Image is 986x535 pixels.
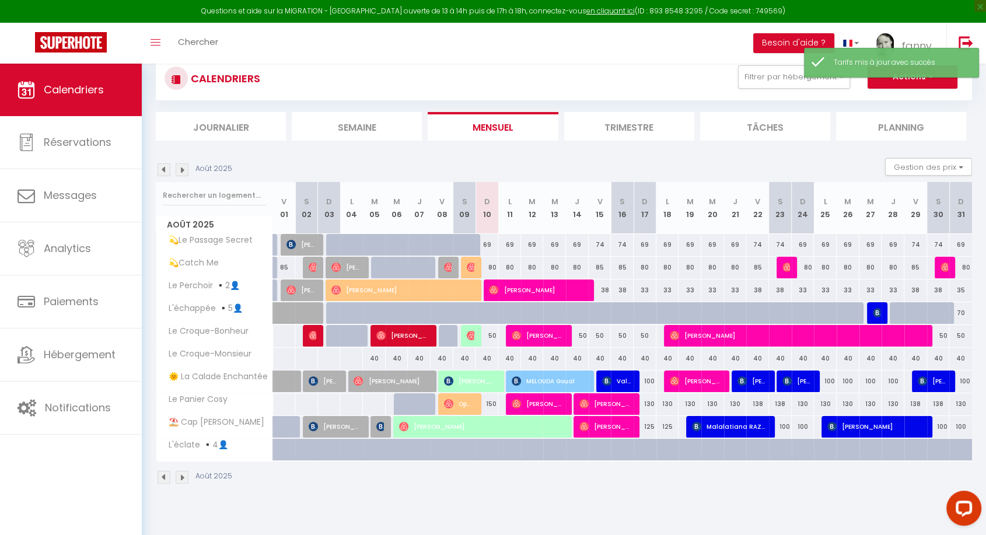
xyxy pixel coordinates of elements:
[444,256,452,278] span: [PERSON_NAME]
[958,196,964,207] abbr: D
[597,196,603,207] abbr: V
[444,393,474,415] span: Opale Sélection Savary
[521,182,544,234] th: 12
[882,234,904,256] div: 69
[376,415,384,438] span: [PERSON_NAME]
[859,234,882,256] div: 69
[724,257,747,278] div: 80
[512,393,565,415] span: [PERSON_NAME]
[634,234,656,256] div: 69
[475,234,498,256] div: 69
[746,234,769,256] div: 74
[814,370,837,392] div: 100
[827,415,926,438] span: [PERSON_NAME]
[281,196,286,207] abbr: V
[634,393,656,415] div: 130
[331,256,362,278] span: [PERSON_NAME]
[891,196,896,207] abbr: J
[566,325,589,347] div: 50
[428,112,558,141] li: Mensuel
[692,415,768,438] span: Malalatiana RAZAFINDRATSIMBA
[867,196,874,207] abbr: M
[475,257,498,278] div: 80
[927,393,950,415] div: 138
[521,348,544,369] div: 40
[746,257,769,278] div: 85
[792,257,814,278] div: 80
[634,348,656,369] div: 40
[814,348,837,369] div: 40
[701,279,724,301] div: 33
[656,416,679,438] div: 125
[363,348,386,369] div: 40
[579,393,632,415] span: [PERSON_NAME]
[611,325,634,347] div: 50
[354,370,429,392] span: [PERSON_NAME]
[679,348,701,369] div: 40
[927,182,950,234] th: 30
[949,302,972,324] div: 70
[158,302,246,315] span: L'échappée ▪️5👤
[837,182,859,234] th: 26
[376,324,429,347] span: [PERSON_NAME]
[778,196,783,207] abbr: S
[156,216,272,233] span: Août 2025
[611,279,634,301] div: 38
[634,182,656,234] th: 17
[800,196,806,207] abbr: D
[679,234,701,256] div: 69
[566,348,589,369] div: 40
[814,257,837,278] div: 80
[949,257,972,278] div: 80
[575,196,579,207] abbr: J
[837,279,859,301] div: 33
[814,393,837,415] div: 130
[158,416,267,429] span: ⛱️ Cap [PERSON_NAME]
[158,279,243,292] span: Le Perchoir ▪️2👤
[679,279,701,301] div: 33
[286,233,317,256] span: [PERSON_NAME]
[589,348,611,369] div: 40
[498,257,521,278] div: 80
[782,256,790,278] span: Manon Le Metayer
[904,393,927,415] div: 138
[543,257,566,278] div: 80
[309,370,339,392] span: [PERSON_NAME]
[611,348,634,369] div: 40
[937,486,986,535] iframe: LiveChat chat widget
[746,279,769,301] div: 38
[940,256,948,278] span: [PERSON_NAME]
[844,196,851,207] abbr: M
[589,325,611,347] div: 50
[753,33,834,53] button: Besoin d'aide ?
[399,415,566,438] span: [PERSON_NAME]
[837,234,859,256] div: 69
[611,234,634,256] div: 74
[484,196,490,207] abbr: D
[882,182,904,234] th: 28
[370,196,377,207] abbr: M
[949,325,972,347] div: 50
[859,393,882,415] div: 130
[386,182,408,234] th: 06
[393,196,400,207] abbr: M
[158,257,222,270] span: 💫Catch Me
[158,325,251,338] span: Le Croque-Bonheur
[746,182,769,234] th: 22
[949,416,972,438] div: 100
[475,393,498,415] div: 150
[859,182,882,234] th: 27
[836,112,966,141] li: Planning
[304,196,309,207] abbr: S
[498,234,521,256] div: 69
[169,23,227,64] a: Chercher
[904,279,927,301] div: 38
[44,294,99,309] span: Paiements
[529,196,536,207] abbr: M
[959,36,973,50] img: logout
[814,279,837,301] div: 33
[634,416,656,438] div: 125
[45,400,111,415] span: Notifications
[834,57,967,68] div: Tarifs mis à jour avec succès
